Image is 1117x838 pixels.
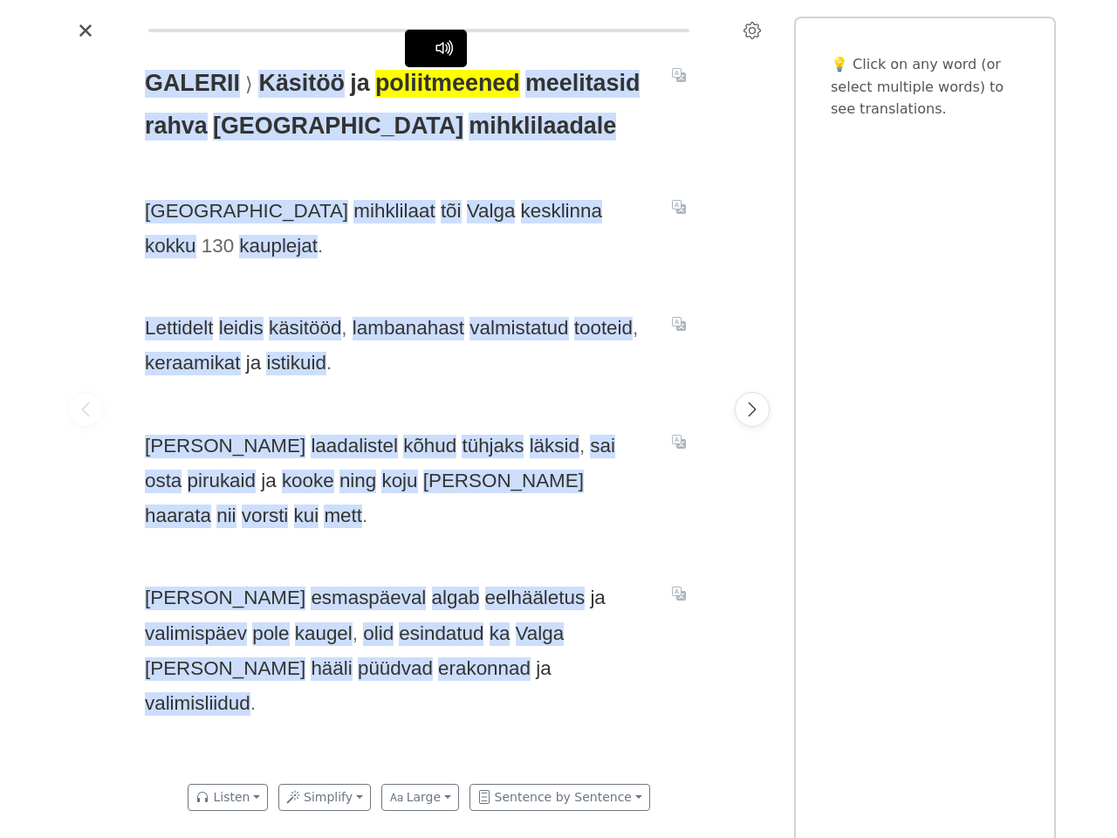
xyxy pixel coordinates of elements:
span: hääli [311,657,352,681]
span: tooteid [574,317,633,340]
span: valmistatud [469,317,568,340]
button: Previous page [68,392,103,427]
span: ja [350,70,369,98]
span: [GEOGRAPHIC_DATA] [145,200,348,223]
button: Translate sentence [665,771,693,792]
span: leidis [219,317,264,340]
span: kui [294,505,319,528]
span: esmaspäeval [311,587,426,610]
button: Settings [738,17,766,45]
span: mihklilaadale [469,113,616,141]
span: [PERSON_NAME] [145,657,305,681]
span: [GEOGRAPHIC_DATA] [213,113,463,141]
button: Large [381,784,459,811]
button: Close [72,17,99,45]
span: Valga [467,200,516,223]
button: Translate sentence [665,430,693,451]
span: ja [590,587,605,610]
span: kokku [145,235,196,258]
span: vorsti [242,505,289,528]
span: osta [145,470,182,493]
span: , [633,317,638,339]
span: . [318,235,323,257]
span: [PERSON_NAME] [423,470,584,493]
span: ning [339,470,376,493]
span: , [341,317,346,339]
span: kooke [282,470,334,493]
span: poliitmeened [375,70,520,98]
span: esindatud [399,622,483,646]
span: mett [324,505,362,528]
span: kaugel [295,622,353,646]
span: sai [590,435,615,458]
span: lambanahast [353,317,464,340]
span: tõi [441,200,462,223]
span: algab [432,587,480,610]
span: rahva [145,113,208,141]
span: püüdvad [358,657,433,681]
span: GALERII [145,70,240,98]
button: Sentence by Sentence [469,784,650,811]
span: läksid [530,435,579,458]
span: kauplejat [239,235,318,258]
span: ja [246,352,261,375]
button: Translate sentence [665,313,693,334]
span: , [579,435,585,457]
span: tühjaks [462,435,524,458]
span: ja [536,657,551,681]
span: 130 [202,235,234,258]
span: olid [363,622,394,646]
span: Lettidelt [145,317,213,340]
button: Simplify [278,784,371,811]
button: Translate sentence [665,65,693,86]
div: Reading progress [148,29,689,32]
span: valimisliidud [145,692,250,716]
span: . [362,505,367,526]
button: Translate sentence [665,196,693,216]
span: . [326,352,332,374]
span: valimispäev [145,622,247,646]
button: Next page [735,392,770,427]
span: käsitööd [269,317,341,340]
p: 💡 Click on any word (or select multiple words) to see translations. [831,53,1019,120]
span: ja [261,470,276,493]
span: kesklinna [521,200,602,223]
span: pole [252,622,289,646]
span: haarata [145,505,211,528]
span: Käsitöö [258,70,345,98]
span: erakonnad [438,657,531,681]
span: laadalistel [311,435,398,458]
span: [PERSON_NAME] [145,587,305,610]
span: pirukaid [188,470,256,493]
button: Listen [188,784,268,811]
span: keraamikat [145,352,241,375]
span: ka [490,622,511,646]
span: kõhud [403,435,456,458]
span: Valga [516,622,565,646]
span: , [353,622,358,644]
span: nii [216,505,236,528]
span: ⟩ [245,73,253,95]
span: eelhääletus [485,587,586,610]
span: istikuid [266,352,326,375]
span: koju [381,470,417,493]
span: meelitasid [525,70,640,98]
span: mihklilaat [353,200,435,223]
span: [PERSON_NAME] [145,435,305,458]
span: . [250,692,256,714]
button: Translate sentence [665,583,693,604]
